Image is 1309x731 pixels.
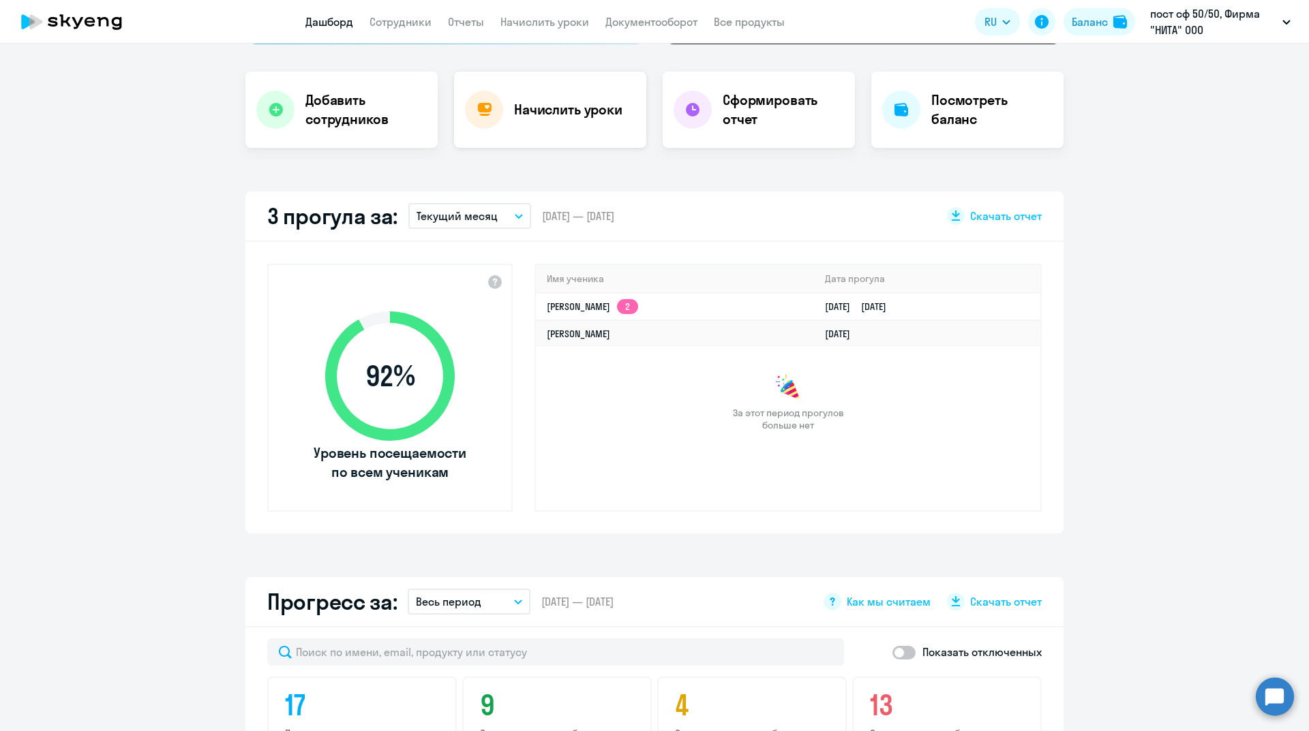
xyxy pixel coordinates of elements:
h4: 9 [480,689,638,721]
h4: Добавить сотрудников [305,91,427,129]
p: пост сф 50/50, Фирма "НИТА" ООО [1150,5,1277,38]
h4: Сформировать отчет [723,91,844,129]
span: За этот период прогулов больше нет [731,407,845,431]
th: Имя ученика [536,265,814,293]
span: Скачать отчет [970,594,1042,609]
span: Как мы считаем [847,594,931,609]
h2: Прогресс за: [267,588,397,615]
span: RU [984,14,997,30]
button: Балансbalance [1064,8,1135,35]
a: Все продукты [714,15,785,29]
a: [DATE][DATE] [825,300,897,313]
a: Дашборд [305,15,353,29]
a: [PERSON_NAME]2 [547,300,638,313]
span: Уровень посещаемости по всем ученикам [312,444,468,482]
a: [PERSON_NAME] [547,328,610,340]
span: [DATE] — [DATE] [542,208,614,223]
h4: 4 [675,689,833,721]
a: Документооборот [605,15,697,29]
div: Баланс [1072,14,1108,30]
img: balance [1113,15,1127,29]
a: Отчеты [448,15,484,29]
span: Скачать отчет [970,208,1042,223]
app-skyeng-badge: 2 [617,299,638,314]
h4: 17 [285,689,443,721]
a: Сотрудники [370,15,432,29]
img: congrats [774,374,802,401]
button: пост сф 50/50, Фирма "НИТА" ООО [1143,5,1297,38]
a: Начислить уроки [500,15,589,29]
button: Весь период [408,589,530,615]
p: Весь период [416,593,481,610]
a: [DATE] [825,328,861,340]
button: Текущий месяц [408,203,531,229]
span: 92 % [312,360,468,392]
span: [DATE] — [DATE] [541,594,614,609]
button: RU [975,8,1020,35]
h4: Начислить уроки [514,100,622,119]
th: Дата прогула [814,265,1040,293]
h4: Посмотреть баланс [931,91,1053,129]
h4: 13 [870,689,1028,721]
h2: 3 прогула за: [267,202,397,230]
p: Текущий месяц [417,208,498,224]
p: Показать отключенных [922,644,1042,660]
input: Поиск по имени, email, продукту или статусу [267,638,844,666]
